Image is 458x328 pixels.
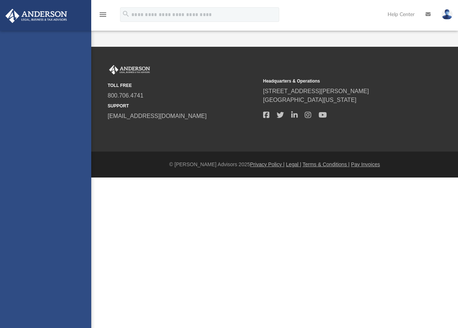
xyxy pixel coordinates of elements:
[303,161,350,167] a: Terms & Conditions |
[263,88,369,94] a: [STREET_ADDRESS][PERSON_NAME]
[286,161,301,167] a: Legal |
[351,161,380,167] a: Pay Invoices
[108,92,143,99] a: 800.706.4741
[263,97,357,103] a: [GEOGRAPHIC_DATA][US_STATE]
[108,65,151,75] img: Anderson Advisors Platinum Portal
[263,78,413,84] small: Headquarters & Operations
[122,10,130,18] i: search
[99,14,107,19] a: menu
[442,9,453,20] img: User Pic
[108,103,258,109] small: SUPPORT
[91,161,458,168] div: © [PERSON_NAME] Advisors 2025
[99,10,107,19] i: menu
[250,161,285,167] a: Privacy Policy |
[108,113,207,119] a: [EMAIL_ADDRESS][DOMAIN_NAME]
[3,9,69,23] img: Anderson Advisors Platinum Portal
[108,82,258,89] small: TOLL FREE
